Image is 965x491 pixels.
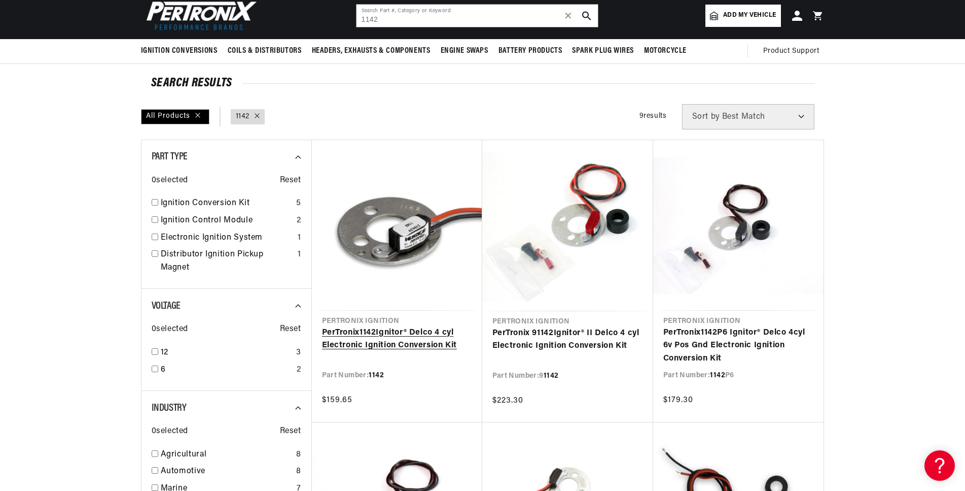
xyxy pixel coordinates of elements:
a: PerTronix 91142Ignitor® II Delco 4 cyl Electronic Ignition Conversion Kit [492,327,643,353]
a: 12 [161,346,292,359]
div: All Products [141,109,209,124]
button: search button [576,5,598,27]
div: 8 [296,448,301,462]
div: 1 [298,232,301,245]
a: 6 [161,364,293,377]
span: 0 selected [152,323,188,336]
summary: Engine Swaps [436,39,493,63]
span: Product Support [763,46,819,57]
div: 2 [297,364,301,377]
span: Ignition Conversions [141,46,218,56]
summary: Coils & Distributors [223,39,307,63]
a: Automotive [161,465,292,478]
span: Reset [280,425,301,438]
span: Reset [280,323,301,336]
span: Voltage [152,301,181,311]
a: Ignition Control Module [161,214,293,227]
summary: Battery Products [493,39,567,63]
div: 3 [296,346,301,359]
summary: Spark Plug Wires [567,39,639,63]
a: 1142 [236,111,249,122]
span: Reset [280,174,301,187]
summary: Headers, Exhausts & Components [307,39,436,63]
a: Ignition Conversion Kit [161,197,292,210]
summary: Ignition Conversions [141,39,223,63]
span: Add my vehicle [723,11,776,20]
a: PerTronix1142Ignitor® Delco 4 cyl Electronic Ignition Conversion Kit [322,326,472,352]
a: Add my vehicle [705,5,780,27]
span: Industry [152,403,187,413]
select: Sort by [682,104,814,129]
span: Spark Plug Wires [572,46,634,56]
span: Motorcycle [644,46,687,56]
a: PerTronix1142P6 Ignitor® Delco 4cyl 6v Pos Gnd Electronic Ignition Conversion Kit [663,326,813,366]
span: 0 selected [152,174,188,187]
span: Part Type [152,152,188,162]
span: Headers, Exhausts & Components [312,46,431,56]
span: Coils & Distributors [228,46,302,56]
summary: Motorcycle [639,39,692,63]
a: Distributor Ignition Pickup Magnet [161,248,294,274]
div: 1 [298,248,301,261]
div: 8 [296,465,301,478]
div: 2 [297,214,301,227]
summary: Product Support [763,39,825,63]
span: Engine Swaps [441,46,488,56]
span: Battery Products [498,46,562,56]
span: 0 selected [152,425,188,438]
span: 9 results [639,112,667,120]
div: 5 [296,197,301,210]
input: Search Part #, Category or Keyword [356,5,598,27]
span: Sort by [692,113,720,121]
a: Electronic Ignition System [161,232,294,245]
a: Agricultural [161,448,292,462]
div: SEARCH RESULTS [151,78,814,88]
